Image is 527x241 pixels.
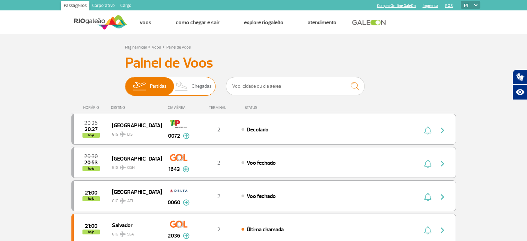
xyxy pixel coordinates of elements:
span: 2 [217,193,220,200]
span: 2025-09-30 21:00:00 [85,224,97,229]
img: sino-painel-voo.svg [424,160,431,168]
span: SSA [127,231,134,238]
span: LIS [127,131,133,138]
a: RQS [445,3,453,8]
span: GIG [112,194,156,204]
span: Decolado [247,126,269,133]
h3: Painel de Voos [125,54,402,72]
span: hoje [82,230,100,234]
span: hoje [82,196,100,201]
a: Cargo [117,1,134,12]
span: 0072 [168,132,180,140]
img: mais-info-painel-voo.svg [183,133,190,139]
img: seta-direita-painel-voo.svg [438,226,447,234]
div: DESTINO [111,105,161,110]
img: destiny_airplane.svg [120,231,126,237]
span: Chegadas [192,77,212,95]
span: 2025-09-30 20:53:00 [84,160,98,165]
a: Voos [140,19,151,26]
img: destiny_airplane.svg [120,198,126,204]
span: 2 [217,126,220,133]
span: GIG [112,227,156,238]
span: hoje [82,133,100,138]
img: mais-info-painel-voo.svg [183,233,190,239]
div: HORÁRIO [73,105,111,110]
span: Partidas [150,77,167,95]
img: seta-direita-painel-voo.svg [438,160,447,168]
span: Salvador [112,221,156,230]
img: sino-painel-voo.svg [424,126,431,135]
button: Abrir recursos assistivos. [512,85,527,100]
span: 1643 [168,165,180,173]
span: 2 [217,160,220,166]
div: TERMINAL [196,105,241,110]
div: STATUS [241,105,298,110]
a: Atendimento [308,19,336,26]
img: slider-desembarque [172,77,192,95]
img: slider-embarque [128,77,150,95]
span: 2 [217,226,220,233]
span: 2025-09-30 20:30:00 [84,154,98,159]
span: Voo fechado [247,193,276,200]
span: Voo fechado [247,160,276,166]
a: > [148,43,150,51]
a: Explore RIOgaleão [244,19,283,26]
a: Corporativo [89,1,117,12]
img: sino-painel-voo.svg [424,193,431,201]
a: Página Inicial [125,45,147,50]
img: seta-direita-painel-voo.svg [438,126,447,135]
img: seta-direita-painel-voo.svg [438,193,447,201]
span: [GEOGRAPHIC_DATA] [112,154,156,163]
img: mais-info-painel-voo.svg [183,166,189,172]
a: Passageiros [61,1,89,12]
span: CGH [127,165,135,171]
span: ATL [127,198,134,204]
input: Voo, cidade ou cia aérea [226,77,364,95]
img: destiny_airplane.svg [120,131,126,137]
a: Painel de Voos [166,45,191,50]
span: [GEOGRAPHIC_DATA] [112,121,156,130]
span: 2025-09-30 20:25:00 [84,121,98,126]
img: sino-painel-voo.svg [424,226,431,234]
a: Imprensa [423,3,438,8]
span: GIG [112,128,156,138]
div: Plugin de acessibilidade da Hand Talk. [512,69,527,100]
span: 2025-09-30 21:00:00 [85,190,97,195]
span: [GEOGRAPHIC_DATA] [112,187,156,196]
span: GIG [112,161,156,171]
a: Como chegar e sair [176,19,220,26]
img: destiny_airplane.svg [120,165,126,170]
a: > [163,43,165,51]
a: Voos [152,45,161,50]
span: Última chamada [247,226,284,233]
span: 2036 [168,232,180,240]
button: Abrir tradutor de língua de sinais. [512,69,527,85]
span: 2025-09-30 20:27:47 [85,127,98,132]
a: Compra On-line GaleOn [377,3,416,8]
div: CIA AÉREA [161,105,196,110]
span: 0060 [168,198,180,207]
span: hoje [82,166,100,171]
img: mais-info-painel-voo.svg [183,199,190,206]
